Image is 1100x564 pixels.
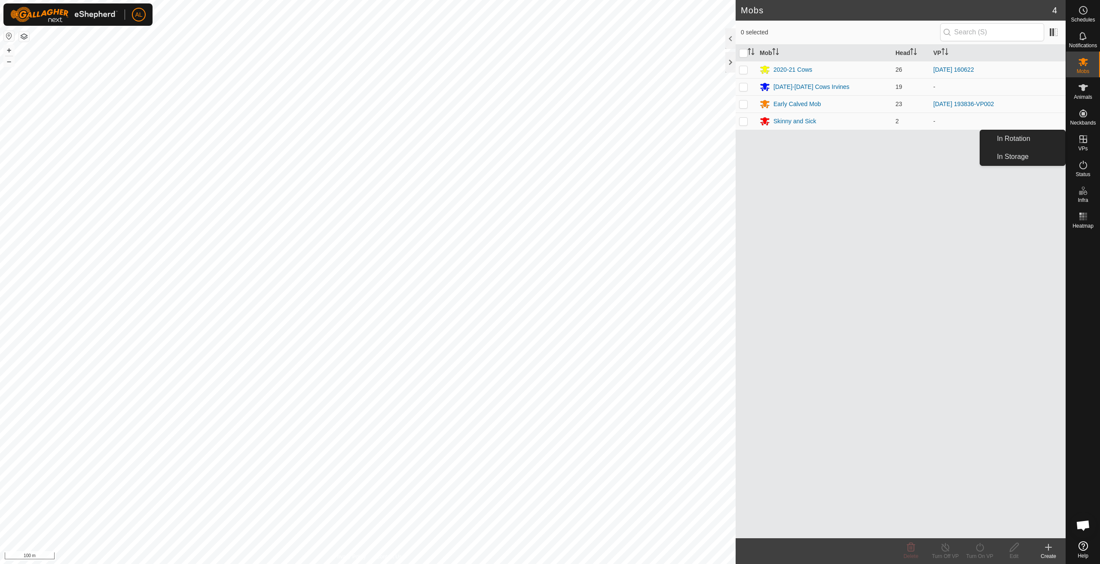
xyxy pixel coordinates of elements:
span: 26 [895,66,902,73]
th: Head [892,45,930,61]
button: Reset Map [4,31,14,41]
img: Gallagher Logo [10,7,118,22]
p-sorticon: Activate to sort [910,49,917,56]
a: Privacy Policy [334,553,366,561]
span: Animals [1074,95,1092,100]
span: Infra [1078,198,1088,203]
div: Skinny and Sick [773,117,816,126]
span: Help [1078,553,1088,558]
div: Edit [997,552,1031,560]
span: AL [135,10,142,19]
span: Status [1076,172,1090,177]
a: Help [1066,538,1100,562]
li: In Rotation [980,130,1065,147]
a: Open chat [1070,512,1096,538]
div: 2020-21 Cows [773,65,812,74]
span: 19 [895,83,902,90]
span: VPs [1078,146,1088,151]
span: In Storage [997,152,1029,162]
button: + [4,45,14,55]
span: Delete [904,553,919,559]
span: Neckbands [1070,120,1096,125]
a: In Storage [992,148,1065,165]
a: Contact Us [376,553,402,561]
div: Turn Off VP [928,552,962,560]
span: Schedules [1071,17,1095,22]
th: Mob [756,45,892,61]
button: Map Layers [19,31,29,42]
p-sorticon: Activate to sort [941,49,948,56]
span: 4 [1052,4,1057,17]
p-sorticon: Activate to sort [772,49,779,56]
h2: Mobs [741,5,1052,15]
button: – [4,56,14,67]
span: 2 [895,118,899,125]
div: Turn On VP [962,552,997,560]
div: Create [1031,552,1066,560]
div: Early Calved Mob [773,100,821,109]
span: In Rotation [997,134,1030,144]
td: - [930,113,1066,130]
span: Notifications [1069,43,1097,48]
input: Search (S) [940,23,1044,41]
td: - [930,78,1066,95]
li: In Storage [980,148,1065,165]
span: Mobs [1077,69,1089,74]
a: In Rotation [992,130,1065,147]
div: [DATE]-[DATE] Cows Irvines [773,82,849,91]
a: [DATE] 193836-VP002 [933,101,994,107]
span: 0 selected [741,28,940,37]
th: VP [930,45,1066,61]
a: [DATE] 160622 [933,66,974,73]
span: 23 [895,101,902,107]
span: Heatmap [1072,223,1094,229]
p-sorticon: Activate to sort [748,49,755,56]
